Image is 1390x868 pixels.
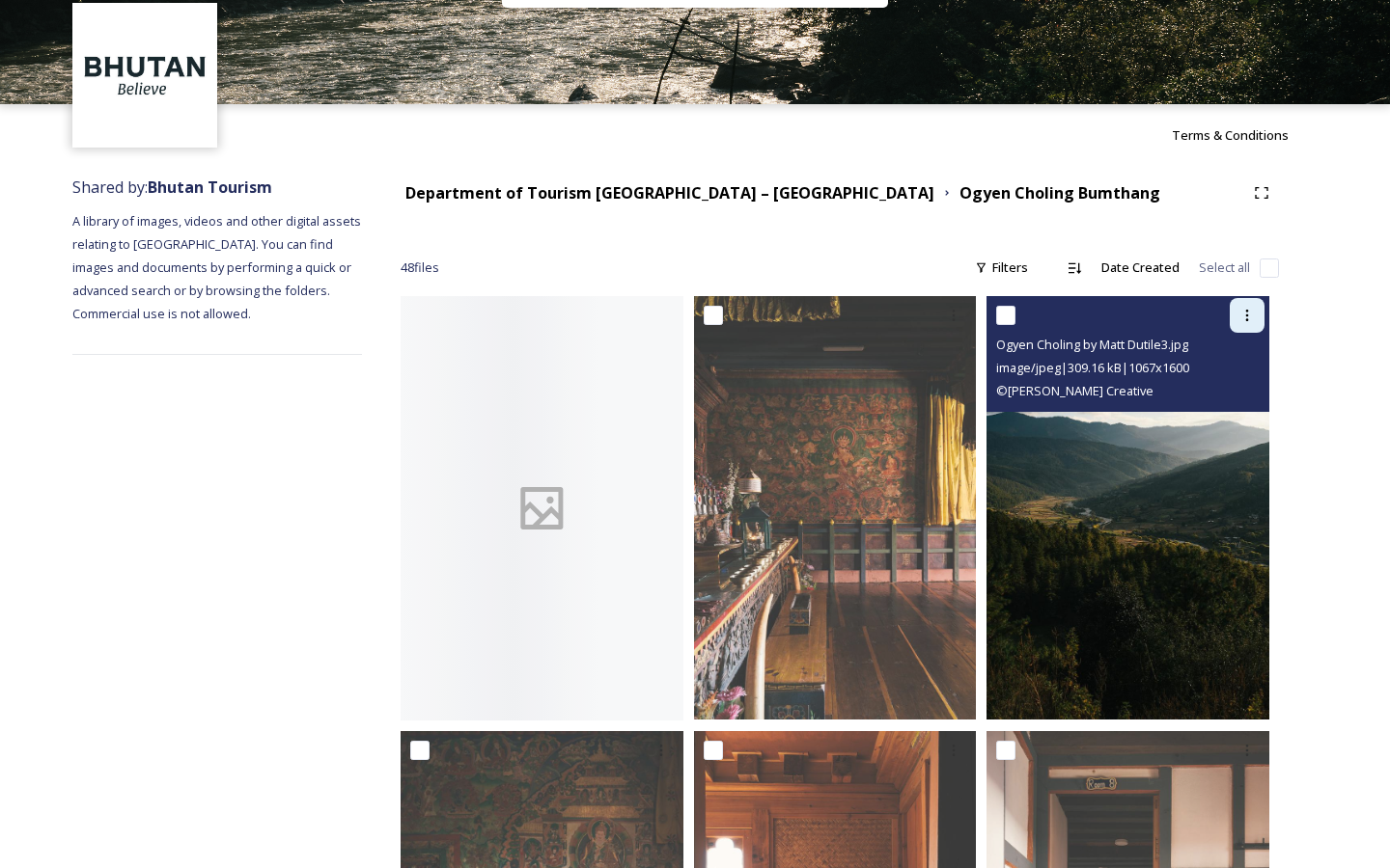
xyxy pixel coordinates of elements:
a: Terms & Conditions [1172,123,1318,147]
strong: Department of Tourism [GEOGRAPHIC_DATA] – [GEOGRAPHIC_DATA] [405,182,934,203]
span: Select all [1199,258,1250,277]
span: Ogyen Choling by Matt Dutile3.jpg [996,336,1188,353]
img: Ogyen Choling by Matt Dutile36.jpg [694,296,977,719]
div: Filters [965,249,1038,286]
span: Terms & Conditions [1172,126,1289,144]
img: BT_Logo_BB_Lockup_CMYK_High%2520Res.jpg [75,6,215,146]
div: Date Created [1092,249,1189,286]
img: Ogyen Choling by Matt Dutile3.jpg [987,296,1269,719]
strong: Bhutan Tourism [148,176,272,198]
span: 48 file s [401,258,439,277]
span: © [PERSON_NAME] Creative [996,382,1154,399]
span: image/jpeg | 309.16 kB | 1067 x 1600 [996,359,1189,376]
strong: Ogyen Choling Bumthang [959,182,1160,203]
span: A library of images, videos and other digital assets relating to [GEOGRAPHIC_DATA]. You can find ... [72,212,364,322]
span: Shared by: [72,176,272,198]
